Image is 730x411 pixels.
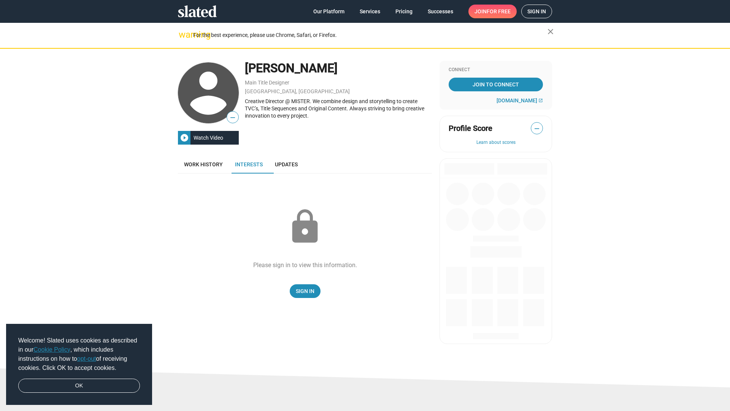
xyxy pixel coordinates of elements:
[395,5,413,18] span: Pricing
[360,5,380,18] span: Services
[497,97,543,104] a: [DOMAIN_NAME]
[354,5,386,18] a: Services
[6,324,152,405] div: cookieconsent
[193,30,547,40] div: For the best experience, please use Chrome, Safari, or Firefox.
[245,98,432,119] div: Creative Director @ MISTER. We combine design and storytelling to create TVC’s, Title Sequences a...
[428,5,453,18] span: Successes
[527,5,546,18] span: Sign in
[307,5,351,18] a: Our Platform
[389,5,419,18] a: Pricing
[487,5,511,18] span: for free
[275,161,298,167] span: Updates
[521,5,552,18] a: Sign in
[497,97,537,104] span: [DOMAIN_NAME]
[546,27,555,36] mat-icon: close
[290,284,321,298] a: Sign In
[190,131,226,145] div: Watch Video
[296,284,314,298] span: Sign In
[313,5,344,18] span: Our Platform
[531,124,543,134] span: —
[229,155,269,174] a: Interests
[468,5,517,18] a: Joinfor free
[245,88,350,94] a: [GEOGRAPHIC_DATA], [GEOGRAPHIC_DATA]
[184,161,223,167] span: Work history
[286,208,324,246] mat-icon: lock
[227,113,238,123] span: —
[178,155,229,174] a: Work history
[18,336,140,373] span: Welcome! Slated uses cookies as described in our , which includes instructions on how to of recei...
[245,60,432,76] div: [PERSON_NAME]
[538,98,543,103] mat-icon: open_in_new
[179,30,188,39] mat-icon: warning
[474,5,511,18] span: Join
[178,131,239,145] button: Watch Video
[269,155,304,174] a: Updates
[235,161,263,167] span: Interests
[449,67,543,73] div: Connect
[449,123,492,134] span: Profile Score
[180,133,189,142] mat-icon: play_circle_filled
[245,80,289,86] a: Main Title Designer
[449,78,543,91] a: Join To Connect
[33,346,70,353] a: Cookie Policy
[18,379,140,393] a: dismiss cookie message
[449,140,543,146] button: Learn about scores
[450,78,541,91] span: Join To Connect
[253,261,357,269] div: Please sign in to view this information.
[77,355,96,362] a: opt-out
[422,5,459,18] a: Successes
